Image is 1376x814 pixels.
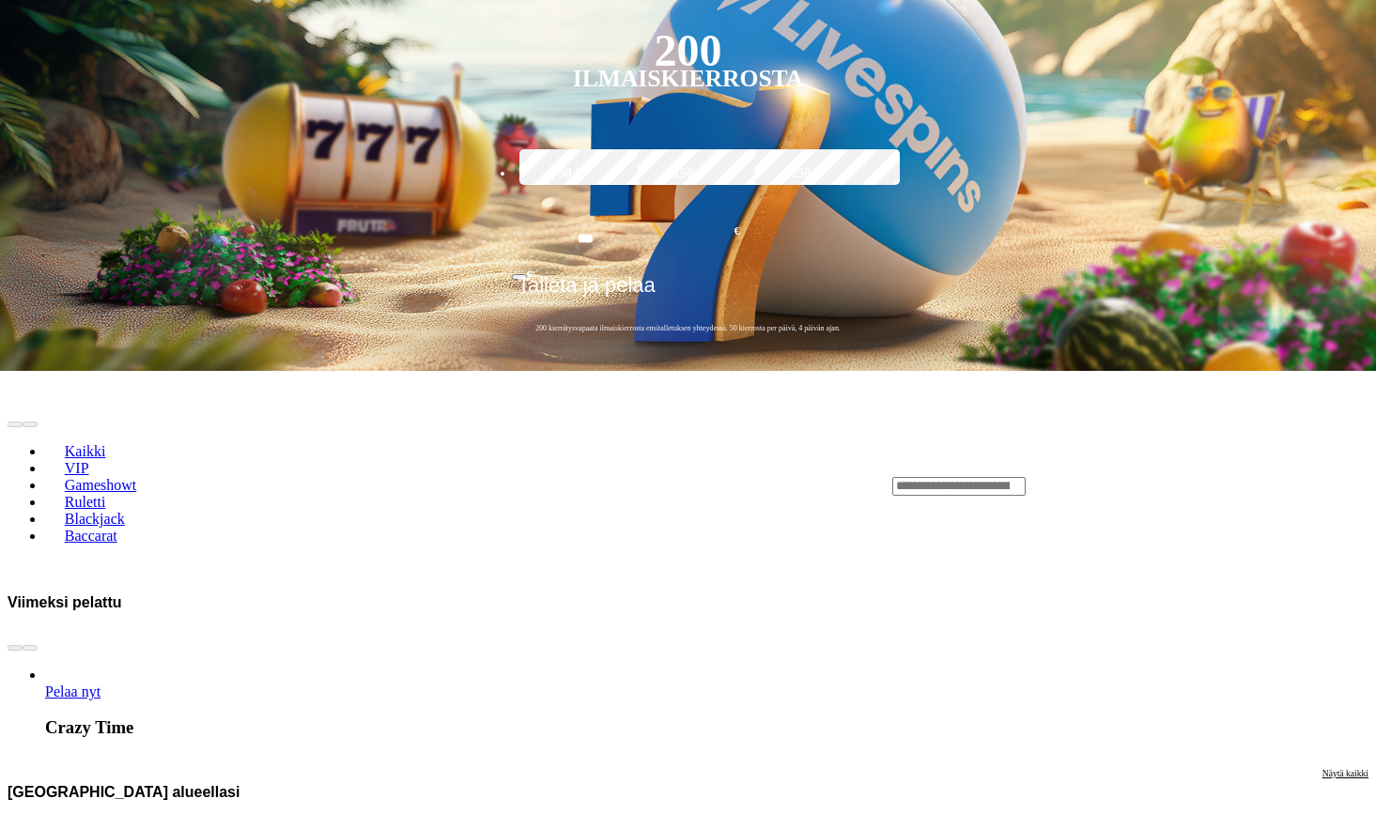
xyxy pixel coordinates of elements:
[8,411,855,560] nav: Lobby
[750,146,861,201] label: 250 €
[45,667,1368,739] article: Crazy Time
[45,683,100,699] span: Pelaa nyt
[45,717,1368,738] h3: Crazy Time
[633,146,744,201] label: 150 €
[57,528,125,544] span: Baccarat
[45,683,100,699] a: Crazy Time
[45,488,125,516] a: Ruletti
[512,323,864,333] span: 200 kierrätysvapaata ilmaiskierrosta ensitalletuksen yhteydessä. 50 kierrosta per päivä, 4 päivän...
[45,522,137,550] a: Baccarat
[23,422,38,427] button: next slide
[224,376,487,388] span: JOS HALUAT PARHAAT TARJOUKSET, TILAA UUTISKIRJE
[45,438,125,466] a: Kaikki
[8,393,1368,577] header: Lobby
[8,593,122,611] h3: Viimeksi pelattu
[654,39,721,62] div: 200
[45,505,145,533] a: Blackjack
[8,422,23,427] button: prev slide
[515,146,626,201] label: 50 €
[45,454,108,483] a: VIP
[2,376,186,388] span: UUSIA HEDELMÄPELEJÄ JOKA VIIKKO
[8,783,240,801] h3: [GEOGRAPHIC_DATA] alueellasi
[573,68,804,90] div: Ilmaiskierrosta
[1052,376,1315,388] span: JOS HALUAT PARHAAT TARJOUKSET, TILAA UUTISKIRJE
[57,443,114,459] span: Kaikki
[892,477,1026,496] input: Search
[57,477,144,493] span: Gameshowt
[512,272,864,312] button: Talleta ja pelaa
[23,645,38,651] button: next slide
[57,494,114,510] span: Ruletti
[1322,768,1368,778] span: Näytä kaikki
[518,273,656,311] span: Talleta ja pelaa
[8,645,23,651] button: prev slide
[734,223,740,240] span: €
[830,376,1014,388] span: UUSIA HEDELMÄPELEJÄ JOKA VIIKKO
[527,268,533,279] span: €
[524,376,793,388] span: HEDELMÄISEN NOPEAT KOTIUTUKSET JA TALLETUKSET
[57,460,97,476] span: VIP
[57,511,132,527] span: Blackjack
[45,471,156,499] a: Gameshowt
